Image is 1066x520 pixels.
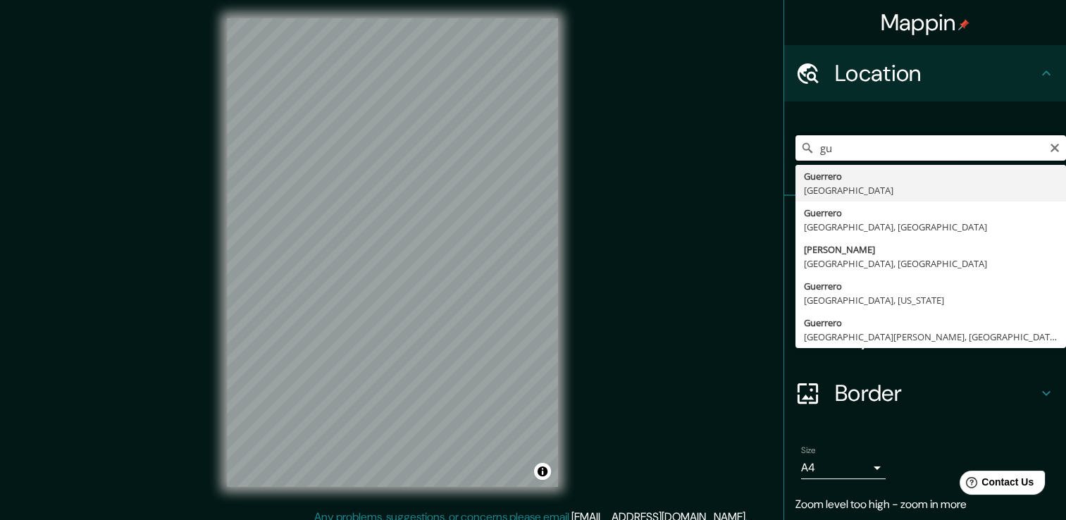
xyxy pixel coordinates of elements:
[835,323,1038,351] h4: Layout
[804,220,1058,234] div: [GEOGRAPHIC_DATA], [GEOGRAPHIC_DATA]
[227,18,558,487] canvas: Map
[804,169,1058,183] div: Guerrero
[801,457,886,479] div: A4
[804,293,1058,307] div: [GEOGRAPHIC_DATA], [US_STATE]
[835,59,1038,87] h4: Location
[801,445,816,457] label: Size
[795,135,1066,161] input: Pick your city or area
[804,242,1058,256] div: [PERSON_NAME]
[804,183,1058,197] div: [GEOGRAPHIC_DATA]
[835,379,1038,407] h4: Border
[804,279,1058,293] div: Guerrero
[784,309,1066,365] div: Layout
[804,330,1058,344] div: [GEOGRAPHIC_DATA][PERSON_NAME], [GEOGRAPHIC_DATA]
[784,252,1066,309] div: Style
[804,206,1058,220] div: Guerrero
[1049,140,1060,154] button: Clear
[804,256,1058,271] div: [GEOGRAPHIC_DATA], [GEOGRAPHIC_DATA]
[804,316,1058,330] div: Guerrero
[941,465,1050,504] iframe: Help widget launcher
[958,19,969,30] img: pin-icon.png
[795,496,1055,513] p: Zoom level too high - zoom in more
[534,463,551,480] button: Toggle attribution
[784,45,1066,101] div: Location
[784,196,1066,252] div: Pins
[784,365,1066,421] div: Border
[881,8,970,37] h4: Mappin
